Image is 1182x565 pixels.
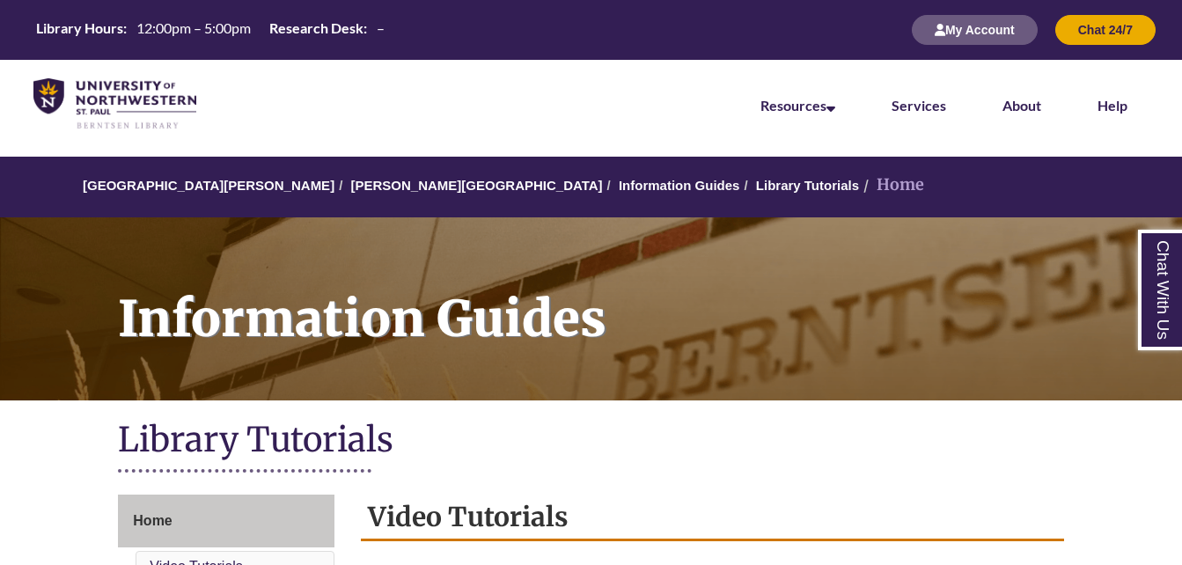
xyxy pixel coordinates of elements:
a: About [1002,97,1041,114]
a: Resources [760,97,835,114]
li: Home [859,172,924,198]
a: Library Tutorials [756,178,859,193]
h1: Library Tutorials [118,418,1063,465]
table: Hours Today [29,18,392,40]
span: Home [133,513,172,528]
a: [PERSON_NAME][GEOGRAPHIC_DATA] [350,178,602,193]
a: Home [118,495,334,547]
img: UNWSP Library Logo [33,78,196,130]
a: Help [1098,97,1127,114]
a: Chat 24/7 [1055,22,1156,37]
th: Library Hours: [29,18,129,38]
button: Chat 24/7 [1055,15,1156,45]
a: My Account [912,22,1038,37]
h1: Information Guides [99,217,1182,378]
span: 12:00pm – 5:00pm [136,19,251,36]
a: [GEOGRAPHIC_DATA][PERSON_NAME] [83,178,334,193]
a: Hours Today [29,18,392,42]
a: Information Guides [619,178,740,193]
a: Services [892,97,946,114]
h2: Video Tutorials [361,495,1063,541]
th: Research Desk: [262,18,370,38]
button: My Account [912,15,1038,45]
span: – [377,19,385,36]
